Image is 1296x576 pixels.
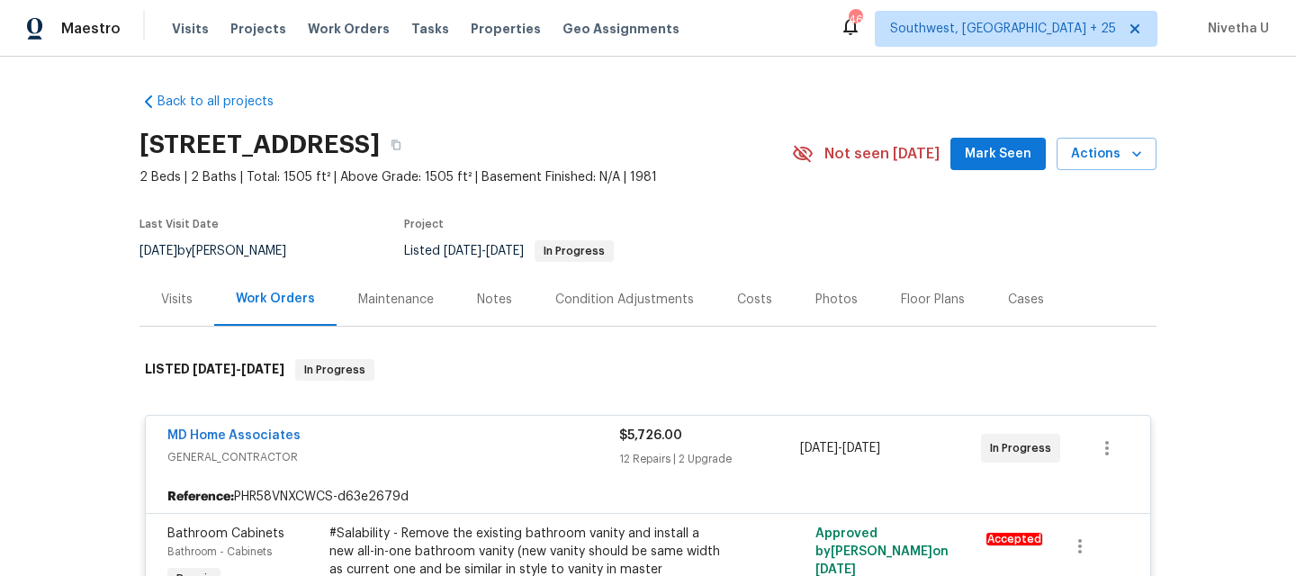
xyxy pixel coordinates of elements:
[236,290,315,308] div: Work Orders
[901,291,965,309] div: Floor Plans
[849,11,861,29] div: 464
[890,20,1116,38] span: Southwest, [GEOGRAPHIC_DATA] + 25
[815,527,949,576] span: Approved by [PERSON_NAME] on
[477,291,512,309] div: Notes
[167,546,272,557] span: Bathroom - Cabinets
[404,219,444,229] span: Project
[471,20,541,38] span: Properties
[1071,143,1142,166] span: Actions
[800,442,838,454] span: [DATE]
[1201,20,1269,38] span: Nivetha U
[815,563,856,576] span: [DATE]
[167,488,234,506] b: Reference:
[139,168,792,186] span: 2 Beds | 2 Baths | Total: 1505 ft² | Above Grade: 1505 ft² | Basement Finished: N/A | 1981
[193,363,236,375] span: [DATE]
[536,246,612,256] span: In Progress
[297,361,373,379] span: In Progress
[411,22,449,35] span: Tasks
[444,245,524,257] span: -
[990,439,1058,457] span: In Progress
[619,429,682,442] span: $5,726.00
[486,245,524,257] span: [DATE]
[1057,138,1156,171] button: Actions
[61,20,121,38] span: Maestro
[619,450,800,468] div: 12 Repairs | 2 Upgrade
[146,481,1150,513] div: PHR58VNXCWCS-d63e2679d
[172,20,209,38] span: Visits
[139,240,308,262] div: by [PERSON_NAME]
[555,291,694,309] div: Condition Adjustments
[139,219,219,229] span: Last Visit Date
[139,136,380,154] h2: [STREET_ADDRESS]
[230,20,286,38] span: Projects
[815,291,858,309] div: Photos
[139,93,312,111] a: Back to all projects
[986,533,1042,545] em: Accepted
[358,291,434,309] div: Maintenance
[562,20,679,38] span: Geo Assignments
[145,359,284,381] h6: LISTED
[193,363,284,375] span: -
[842,442,880,454] span: [DATE]
[444,245,481,257] span: [DATE]
[965,143,1031,166] span: Mark Seen
[737,291,772,309] div: Costs
[824,145,940,163] span: Not seen [DATE]
[161,291,193,309] div: Visits
[167,527,284,540] span: Bathroom Cabinets
[404,245,614,257] span: Listed
[139,245,177,257] span: [DATE]
[139,341,1156,399] div: LISTED [DATE]-[DATE]In Progress
[800,439,880,457] span: -
[1008,291,1044,309] div: Cases
[950,138,1046,171] button: Mark Seen
[380,129,412,161] button: Copy Address
[167,448,619,466] span: GENERAL_CONTRACTOR
[308,20,390,38] span: Work Orders
[167,429,301,442] a: MD Home Associates
[241,363,284,375] span: [DATE]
